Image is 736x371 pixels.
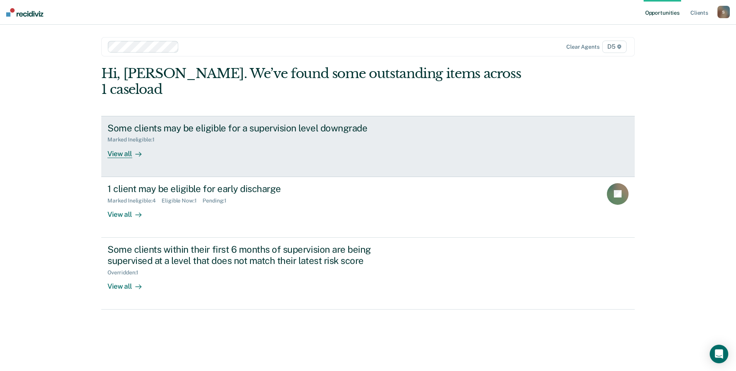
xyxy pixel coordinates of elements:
div: Clear agents [566,44,599,50]
div: Hi, [PERSON_NAME]. We’ve found some outstanding items across 1 caseload [101,66,528,97]
div: View all [107,204,151,219]
div: Some clients may be eligible for a supervision level downgrade [107,123,379,134]
div: Pending : 1 [203,197,233,204]
a: 1 client may be eligible for early dischargeMarked Ineligible:4Eligible Now:1Pending:1View all [101,177,635,238]
div: Some clients within their first 6 months of supervision are being supervised at a level that does... [107,244,379,266]
div: 1 client may be eligible for early discharge [107,183,379,194]
button: S [717,6,730,18]
div: View all [107,143,151,158]
a: Some clients may be eligible for a supervision level downgradeMarked Ineligible:1View all [101,116,635,177]
div: Eligible Now : 1 [162,197,203,204]
div: Marked Ineligible : 1 [107,136,160,143]
div: Overridden : 1 [107,269,145,276]
span: D5 [602,41,627,53]
div: View all [107,276,151,291]
div: Open Intercom Messenger [710,345,728,363]
img: Recidiviz [6,8,43,17]
div: Marked Ineligible : 4 [107,197,162,204]
a: Some clients within their first 6 months of supervision are being supervised at a level that does... [101,238,635,310]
